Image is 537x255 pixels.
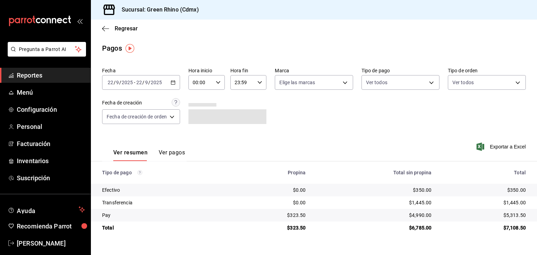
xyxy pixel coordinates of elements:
[142,80,144,85] span: /
[17,239,85,248] span: [PERSON_NAME]
[19,46,75,53] span: Pregunta a Parrot AI
[5,51,86,58] a: Pregunta a Parrot AI
[102,25,138,32] button: Regresar
[136,80,142,85] input: --
[17,71,85,80] span: Reportes
[478,143,526,151] button: Exportar a Excel
[317,212,431,219] div: $4,990.00
[102,187,230,194] div: Efectivo
[116,6,199,14] h3: Sucursal: Green Rhino (Cdmx)
[317,199,431,206] div: $1,445.00
[241,199,306,206] div: $0.00
[107,113,167,120] span: Fecha de creación de orden
[17,122,85,131] span: Personal
[119,80,121,85] span: /
[102,212,230,219] div: Pay
[241,187,306,194] div: $0.00
[150,80,162,85] input: ----
[17,173,85,183] span: Suscripción
[17,139,85,148] span: Facturación
[113,149,185,161] div: navigation tabs
[317,170,431,175] div: Total sin propina
[114,80,116,85] span: /
[77,18,83,24] button: open_drawer_menu
[137,170,142,175] svg: Los pagos realizados con Pay y otras terminales son montos brutos.
[443,170,526,175] div: Total
[102,224,230,231] div: Total
[17,221,85,231] span: Recomienda Parrot
[102,68,180,73] label: Fecha
[121,80,133,85] input: ----
[17,105,85,114] span: Configuración
[241,224,306,231] div: $323.50
[452,79,474,86] span: Ver todos
[102,99,142,107] div: Fecha de creación
[115,25,138,32] span: Regresar
[113,149,148,161] button: Ver resumen
[241,212,306,219] div: $323.50
[279,79,315,86] span: Elige las marcas
[230,68,267,73] label: Hora fin
[17,156,85,166] span: Inventarios
[102,170,230,175] div: Tipo de pago
[126,44,134,53] img: Tooltip marker
[116,80,119,85] input: --
[443,212,526,219] div: $5,313.50
[107,80,114,85] input: --
[8,42,86,57] button: Pregunta a Parrot AI
[443,187,526,194] div: $350.00
[361,68,439,73] label: Tipo de pago
[145,80,148,85] input: --
[17,205,76,214] span: Ayuda
[275,68,353,73] label: Marca
[443,199,526,206] div: $1,445.00
[448,68,526,73] label: Tipo de orden
[188,68,225,73] label: Hora inicio
[366,79,387,86] span: Ver todos
[17,88,85,97] span: Menú
[148,80,150,85] span: /
[443,224,526,231] div: $7,108.50
[102,199,230,206] div: Transferencia
[159,149,185,161] button: Ver pagos
[317,224,431,231] div: $6,785.00
[317,187,431,194] div: $350.00
[241,170,306,175] div: Propina
[102,43,122,53] div: Pagos
[134,80,135,85] span: -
